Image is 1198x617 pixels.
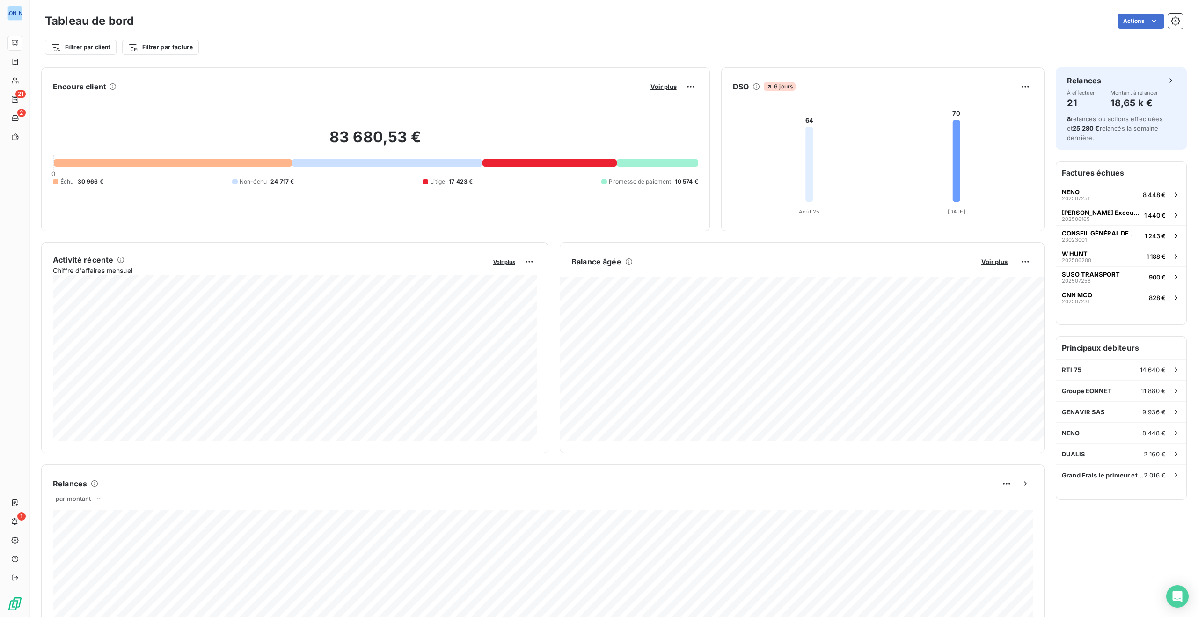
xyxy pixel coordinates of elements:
[78,177,103,186] span: 30 966 €
[1067,115,1071,123] span: 8
[122,40,199,55] button: Filtrer par facture
[1062,229,1141,237] span: CONSEIL GÉNÉRAL DE MAYOTTE
[1149,294,1166,301] span: 828 €
[1062,291,1092,299] span: CNN MCO
[1062,196,1089,201] span: 202507251
[53,254,113,265] h6: Activité récente
[1062,299,1089,304] span: 202507231
[60,177,74,186] span: Échu
[1056,266,1186,287] button: SUSO TRANSPORT202507258900 €
[1056,225,1186,246] button: CONSEIL GÉNÉRAL DE MAYOTTE230230011 243 €
[1067,115,1163,141] span: relances ou actions effectuées et relancés la semaine dernière.
[53,128,698,156] h2: 83 680,53 €
[1144,450,1166,458] span: 2 160 €
[1062,257,1091,263] span: 202506200
[648,82,679,91] button: Voir plus
[17,109,26,117] span: 2
[1149,273,1166,281] span: 900 €
[1062,216,1090,222] span: 202506165
[270,177,294,186] span: 24 717 €
[17,512,26,521] span: 1
[493,259,515,265] span: Voir plus
[571,256,621,267] h6: Balance âgée
[53,478,87,489] h6: Relances
[56,495,91,502] span: par montant
[1056,287,1186,308] button: CNN MCO202507231828 €
[799,208,819,215] tspan: Août 25
[1062,366,1081,374] span: RTI 75
[1056,337,1186,359] h6: Principaux débiteurs
[1062,188,1080,196] span: NENO
[53,265,487,275] span: Chiffre d'affaires mensuel
[1067,95,1095,110] h4: 21
[449,177,473,186] span: 17 423 €
[1143,191,1166,198] span: 8 448 €
[1110,90,1158,95] span: Montant à relancer
[1142,408,1166,416] span: 9 936 €
[675,177,698,186] span: 10 574 €
[240,177,267,186] span: Non-échu
[733,81,749,92] h6: DSO
[430,177,445,186] span: Litige
[1144,471,1166,479] span: 2 016 €
[764,82,796,91] span: 6 jours
[947,208,965,215] tspan: [DATE]
[45,40,117,55] button: Filtrer par client
[1062,278,1091,284] span: 202507258
[1062,450,1085,458] span: DUALIS
[1062,429,1080,437] span: NENO
[1062,471,1144,479] span: Grand Frais le primeur et le fromager
[490,257,518,266] button: Voir plus
[1067,75,1101,86] h6: Relances
[1056,184,1186,205] button: NENO2025072518 448 €
[609,177,671,186] span: Promesse de paiement
[1062,408,1105,416] span: GENAVIR SAS
[7,596,22,611] img: Logo LeanPay
[1067,90,1095,95] span: À effectuer
[51,170,55,177] span: 0
[53,81,106,92] h6: Encours client
[1062,387,1112,395] span: Groupe EONNET
[1073,125,1099,132] span: 25 280 €
[1062,250,1088,257] span: W HUNT
[15,90,26,98] span: 21
[1142,429,1166,437] span: 8 448 €
[650,83,677,90] span: Voir plus
[1140,366,1166,374] span: 14 640 €
[1145,232,1166,240] span: 1 243 €
[979,257,1010,266] button: Voir plus
[981,258,1008,265] span: Voir plus
[1056,205,1186,225] button: [PERSON_NAME] Executive search2025061651 440 €
[1144,212,1166,219] span: 1 440 €
[1062,237,1087,242] span: 23023001
[7,6,22,21] div: [PERSON_NAME]
[1118,14,1164,29] button: Actions
[1062,209,1140,216] span: [PERSON_NAME] Executive search
[1056,162,1186,184] h6: Factures échues
[1141,387,1166,395] span: 11 880 €
[1166,585,1189,608] div: Open Intercom Messenger
[1056,246,1186,266] button: W HUNT2025062001 188 €
[1147,253,1166,260] span: 1 188 €
[1110,95,1158,110] h4: 18,65 k €
[1062,271,1120,278] span: SUSO TRANSPORT
[45,13,134,29] h3: Tableau de bord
